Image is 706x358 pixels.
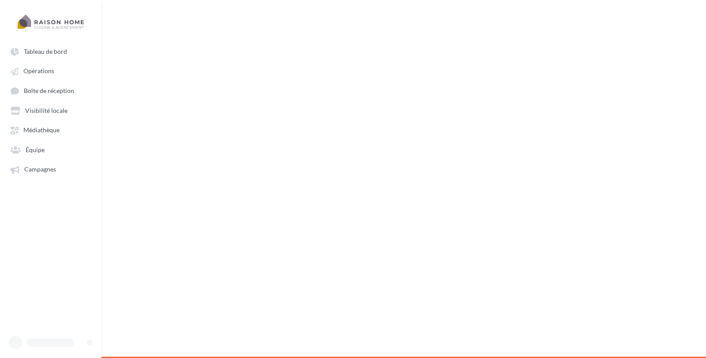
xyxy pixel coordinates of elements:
[5,63,96,78] a: Opérations
[23,127,60,134] span: Médiathèque
[5,43,96,59] a: Tableau de bord
[24,166,56,173] span: Campagnes
[24,87,74,94] span: Boîte de réception
[25,107,68,114] span: Visibilité locale
[26,146,45,153] span: Équipe
[23,67,54,75] span: Opérations
[24,48,67,55] span: Tableau de bord
[5,102,96,118] a: Visibilité locale
[5,161,96,177] a: Campagnes
[5,142,96,157] a: Équipe
[5,122,96,138] a: Médiathèque
[5,82,96,99] a: Boîte de réception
